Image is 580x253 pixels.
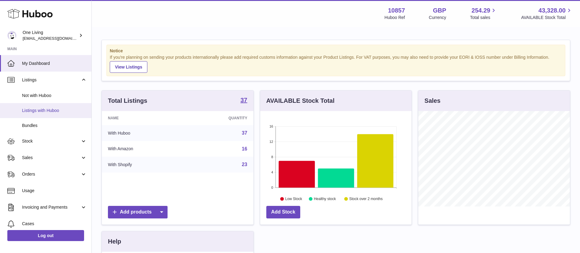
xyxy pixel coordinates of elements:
h3: AVAILABLE Stock Total [266,97,334,105]
th: Quantity [185,111,253,125]
strong: Notice [110,48,562,54]
span: Invoicing and Payments [22,204,80,210]
text: Low Stock [285,197,302,201]
td: With Huboo [102,125,185,141]
th: Name [102,111,185,125]
span: Usage [22,188,87,194]
a: 37 [240,97,247,104]
a: 16 [242,146,247,151]
a: 43,328.00 AVAILABLE Stock Total [521,6,573,20]
span: Listings [22,77,80,83]
strong: 37 [240,97,247,103]
a: 254.29 Total sales [470,6,497,20]
text: 16 [269,125,273,128]
text: 4 [271,170,273,174]
text: 8 [271,155,273,159]
strong: 10857 [388,6,405,15]
span: Orders [22,171,80,177]
img: internalAdmin-10857@internal.huboo.com [7,31,17,40]
span: My Dashboard [22,61,87,66]
span: 254.29 [471,6,490,15]
a: Add products [108,206,168,218]
text: 12 [269,140,273,143]
a: 23 [242,162,247,167]
span: Bundles [22,123,87,128]
span: Stock [22,138,80,144]
td: With Shopify [102,157,185,173]
td: With Amazon [102,141,185,157]
a: Add Stock [266,206,300,218]
div: If you're planning on sending your products internationally please add required customs informati... [110,54,562,73]
div: One Living [23,30,78,41]
span: Listings with Huboo [22,108,87,113]
a: View Listings [110,61,147,73]
h3: Sales [424,97,440,105]
div: Huboo Ref [385,15,405,20]
span: [EMAIL_ADDRESS][DOMAIN_NAME] [23,36,90,41]
span: Not with Huboo [22,93,87,99]
strong: GBP [433,6,446,15]
text: 0 [271,186,273,189]
a: 37 [242,130,247,136]
div: Currency [429,15,446,20]
h3: Total Listings [108,97,147,105]
span: AVAILABLE Stock Total [521,15,573,20]
text: Stock over 2 months [349,197,382,201]
a: Log out [7,230,84,241]
span: Sales [22,155,80,161]
h3: Help [108,237,121,246]
span: Cases [22,221,87,227]
text: Healthy stock [314,197,336,201]
span: Total sales [470,15,497,20]
span: 43,328.00 [538,6,566,15]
